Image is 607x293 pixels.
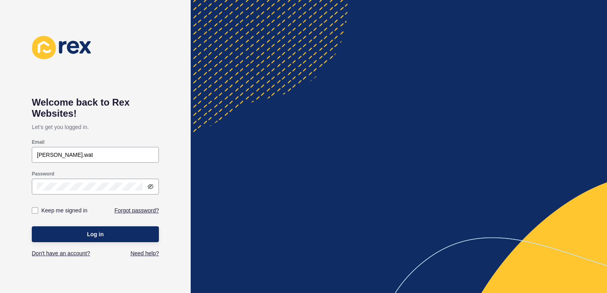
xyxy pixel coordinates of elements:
[32,139,44,145] label: Email
[41,206,87,214] label: Keep me signed in
[114,206,159,214] a: Forgot password?
[130,249,159,257] a: Need help?
[32,119,159,135] p: Let's get you logged in.
[32,171,54,177] label: Password
[32,97,159,119] h1: Welcome back to Rex Websites!
[87,230,104,238] span: Log in
[32,249,90,257] a: Don't have an account?
[32,226,159,242] button: Log in
[37,151,154,159] input: e.g. name@company.com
